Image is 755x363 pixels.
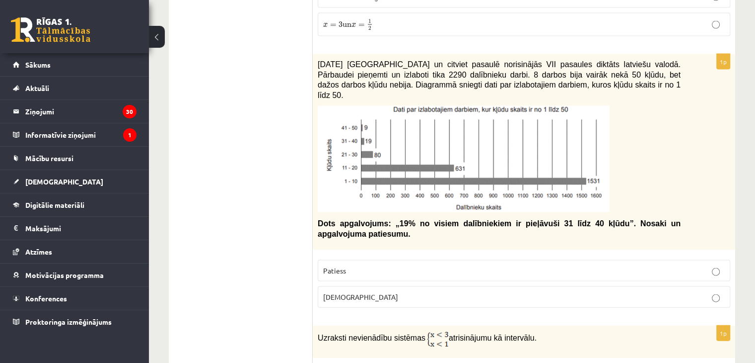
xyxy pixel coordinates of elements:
a: Rīgas 1. Tālmācības vidusskola [11,17,90,42]
span: Motivācijas programma [25,271,104,279]
a: [DEMOGRAPHIC_DATA] [13,170,137,193]
legend: Ziņojumi [25,100,137,123]
span: Atzīmes [25,247,52,256]
span: [DEMOGRAPHIC_DATA] [25,177,103,186]
a: Aktuāli [13,77,137,99]
span: Patiess [323,266,346,275]
span: [DATE] [GEOGRAPHIC_DATA] un citviet pasaulē norisinājās VII pasaules diktāts latviešu valodā. Pār... [318,60,681,99]
span: = [330,24,337,27]
span: [DEMOGRAPHIC_DATA] [323,292,398,301]
a: Informatīvie ziņojumi1 [13,123,137,146]
img: Attēls, kurā ir teksts, ekrānuzņēmums, rinda, skice Mākslīgā intelekta ģenerēts saturs var būt ne... [318,106,610,212]
legend: Maksājumi [25,217,137,240]
span: Aktuāli [25,84,49,92]
input: Patiess [712,268,720,276]
a: Ziņojumi30 [13,100,137,123]
span: Sākums [25,60,51,69]
span: Proktoringa izmēģinājums [25,317,112,326]
span: 1 [368,19,371,23]
span: atrisinājumu kā intervālu. [449,334,537,342]
a: Sākums [13,53,137,76]
p: 1p [716,325,730,341]
span: Digitālie materiāli [25,200,84,209]
a: Proktoringa izmēģinājums [13,310,137,333]
span: un [343,23,351,27]
p: 1p [716,54,730,70]
span: 3 [339,21,343,27]
span: Konferences [25,294,67,303]
input: [DEMOGRAPHIC_DATA] [712,294,720,302]
a: Konferences [13,287,137,310]
a: Mācību resursi [13,147,137,170]
span: x [351,23,356,27]
a: Motivācijas programma [13,264,137,286]
a: Atzīmes [13,240,137,263]
span: Mācību resursi [25,154,73,163]
legend: Informatīvie ziņojumi [25,123,137,146]
a: Maksājumi [13,217,137,240]
span: Uzraksti nevienādību sistēmas [318,334,425,342]
img: QIBwSCwaj0gWBxEQMIhKhAVJHbJCChP0wtB+AlMA62LoVKkpjGBBqqKkwtPAI9wEwO9A43hNFDJnACMRFUMbB0QcBXQcYUQqS... [427,331,449,347]
span: Dots apgalvojums: „19% no visiem dalībniekiem ir pieļāvuši 31 līdz 40 kļūdu”. Nosaki un apgalvoju... [318,219,681,238]
span: = [358,24,365,27]
i: 30 [123,105,137,118]
span: 2 [368,26,371,31]
i: 1 [123,128,137,142]
span: x [323,23,328,27]
a: Digitālie materiāli [13,193,137,216]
